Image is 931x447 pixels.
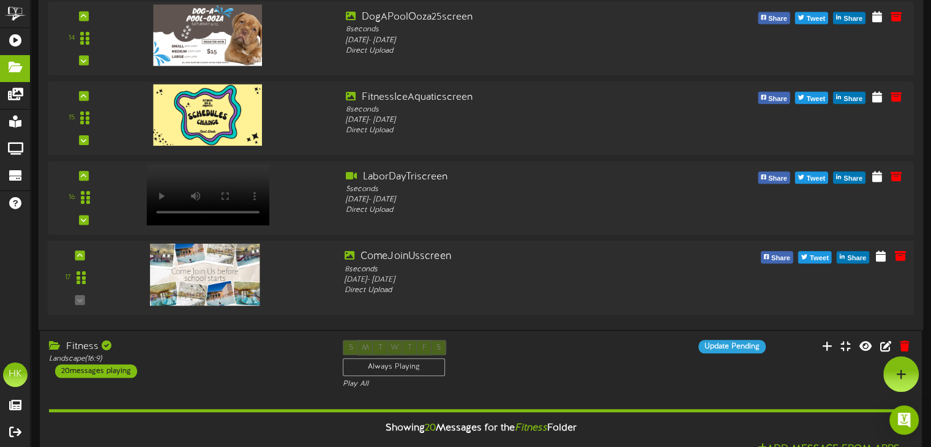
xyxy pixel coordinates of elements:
[425,423,436,434] span: 20
[343,379,618,389] div: Play All
[515,423,547,434] i: Fitness
[346,35,689,45] div: [DATE] - [DATE]
[833,92,866,104] button: Share
[344,264,690,274] div: 8 seconds
[153,84,262,145] img: 6931474b-a8e9-4088-8a89-0ef2d7bf0835.png
[841,12,865,26] span: Share
[795,171,828,184] button: Tweet
[346,195,689,205] div: [DATE] - [DATE]
[153,4,262,66] img: aa434f54-f6af-43e8-b34f-363c94870251.png
[346,126,689,136] div: Direct Upload
[69,33,75,43] div: 14
[150,244,260,306] img: 5b1ada79-96e7-4358-94f4-34ee5a1a6368.png
[807,252,831,265] span: Tweet
[833,171,866,184] button: Share
[49,354,324,364] div: Landscape ( 16:9 )
[69,113,75,123] div: 15
[761,251,793,263] button: Share
[804,92,828,106] span: Tweet
[344,285,690,296] div: Direct Upload
[344,250,690,264] div: ComeJoinUsscreen
[344,274,690,285] div: [DATE] - [DATE]
[841,172,865,186] span: Share
[804,12,828,26] span: Tweet
[758,12,790,24] button: Share
[346,104,689,115] div: 8 seconds
[346,205,689,216] div: Direct Upload
[49,340,324,354] div: Fitness
[346,24,689,35] div: 8 seconds
[346,170,689,184] div: LaborDayTriscreen
[343,358,445,376] div: Always Playing
[833,12,866,24] button: Share
[804,172,828,186] span: Tweet
[65,272,71,283] div: 17
[69,192,75,203] div: 16
[346,10,689,24] div: DogAPoolOoza25screen
[698,340,766,353] div: Update Pending
[346,45,689,56] div: Direct Upload
[40,415,922,441] div: Showing Messages for the Folder
[889,405,919,435] div: Open Intercom Messenger
[766,172,790,186] span: Share
[798,251,832,263] button: Tweet
[55,364,137,378] div: 20 messages playing
[758,171,790,184] button: Share
[766,12,790,26] span: Share
[758,92,790,104] button: Share
[766,92,790,106] span: Share
[795,92,828,104] button: Tweet
[346,90,689,104] div: FitnessIceAquaticscreen
[769,252,793,265] span: Share
[841,92,865,106] span: Share
[837,251,869,263] button: Share
[795,12,828,24] button: Tweet
[3,362,28,387] div: HK
[346,115,689,126] div: [DATE] - [DATE]
[845,252,869,265] span: Share
[346,184,689,195] div: 5 seconds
